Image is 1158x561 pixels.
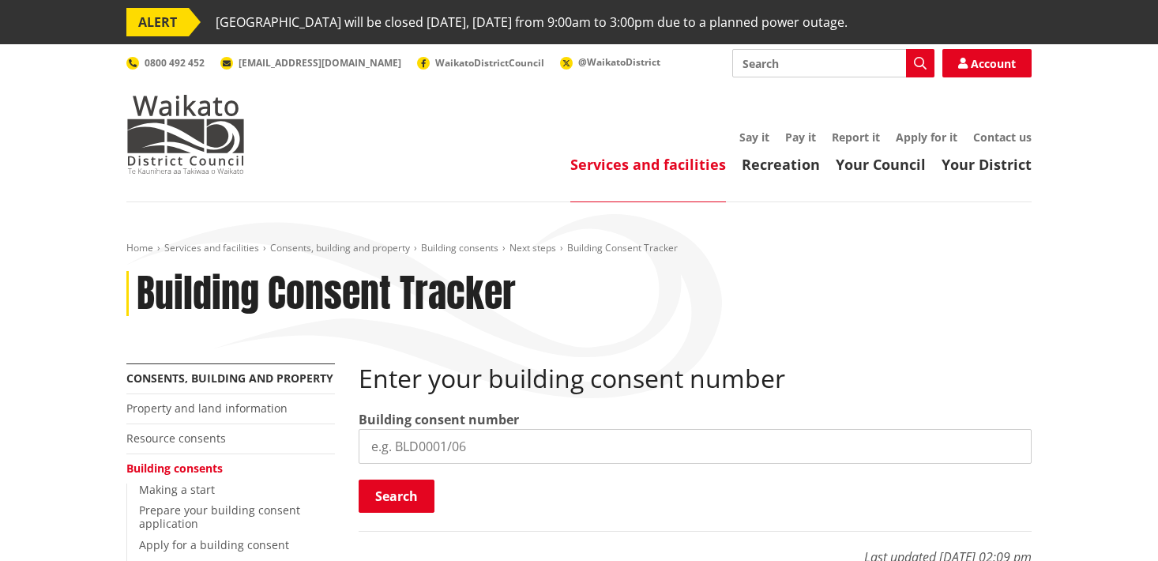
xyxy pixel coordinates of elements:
a: Pay it [785,130,816,145]
a: [EMAIL_ADDRESS][DOMAIN_NAME] [220,56,401,70]
input: Search input [732,49,934,77]
a: Your District [942,155,1032,174]
span: @WaikatoDistrict [578,55,660,69]
a: Consents, building and property [126,371,333,386]
a: Recreation [742,155,820,174]
a: Home [126,241,153,254]
button: Search [359,480,434,513]
a: Apply for it [896,130,957,145]
span: [GEOGRAPHIC_DATA] will be closed [DATE], [DATE] from 9:00am to 3:00pm due to a planned power outage. [216,8,848,36]
a: 0800 492 452 [126,56,205,70]
nav: breadcrumb [126,242,1032,255]
a: Apply for a building consent [139,537,289,552]
a: Your Council [836,155,926,174]
span: [EMAIL_ADDRESS][DOMAIN_NAME] [239,56,401,70]
input: e.g. BLD0001/06 [359,429,1032,464]
a: Say it [739,130,769,145]
a: Prepare your building consent application [139,503,300,531]
a: Services and facilities [164,241,259,254]
a: @WaikatoDistrict [560,55,660,69]
h2: Enter your building consent number [359,363,1032,393]
h1: Building Consent Tracker [137,271,516,317]
a: Resource consents [126,431,226,446]
span: 0800 492 452 [145,56,205,70]
a: Building consents [421,241,498,254]
a: WaikatoDistrictCouncil [417,56,544,70]
a: Consents, building and property [270,241,410,254]
a: Building consents [126,461,223,476]
span: WaikatoDistrictCouncil [435,56,544,70]
a: Services and facilities [570,155,726,174]
a: Making a start [139,482,215,497]
a: Account [942,49,1032,77]
span: Building Consent Tracker [567,241,678,254]
img: Waikato District Council - Te Kaunihera aa Takiwaa o Waikato [126,95,245,174]
a: Property and land information [126,401,288,416]
a: Report it [832,130,880,145]
label: Building consent number [359,410,519,429]
a: Contact us [973,130,1032,145]
span: ALERT [126,8,189,36]
a: Next steps [509,241,556,254]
